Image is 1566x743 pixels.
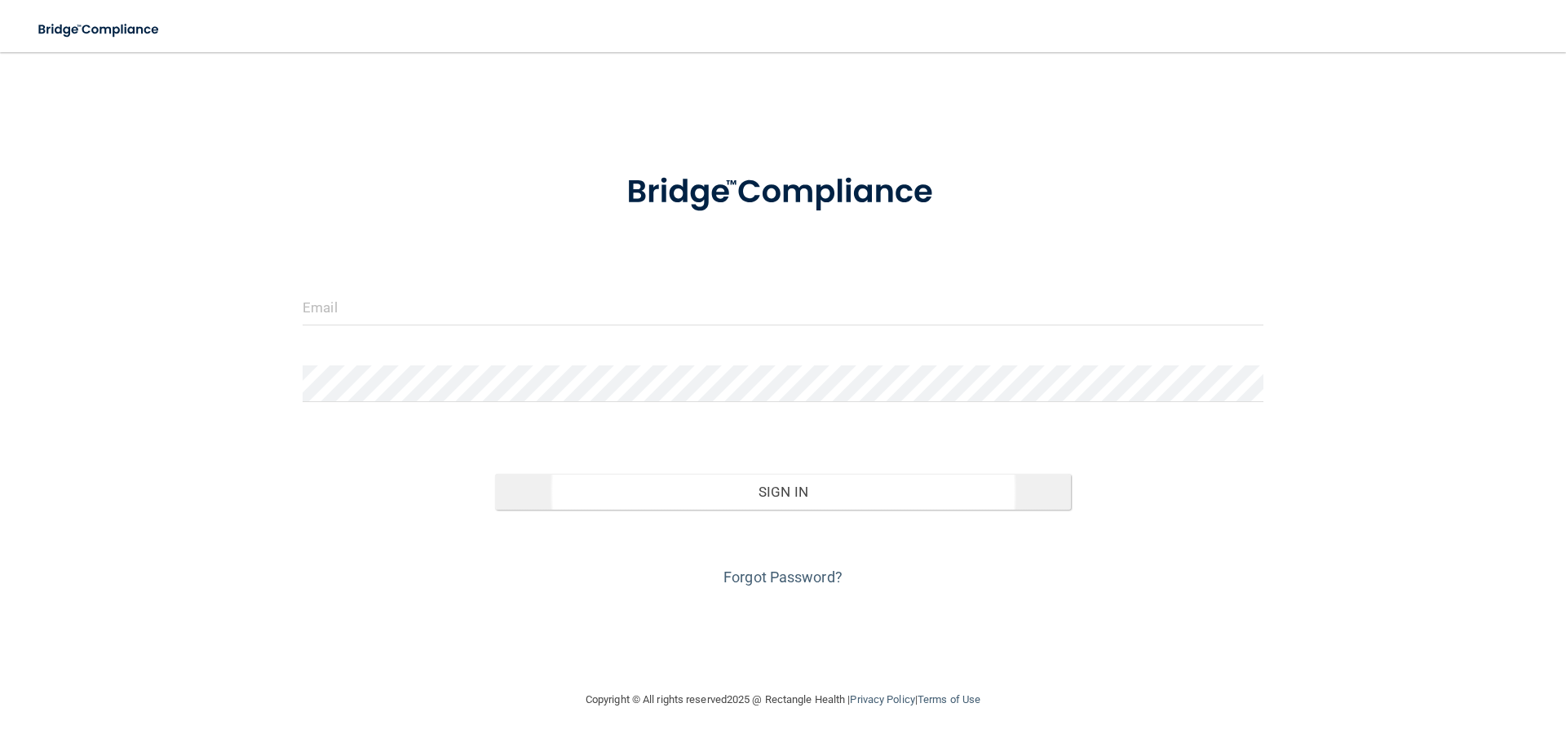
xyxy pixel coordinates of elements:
[24,13,175,46] img: bridge_compliance_login_screen.278c3ca4.svg
[918,693,980,705] a: Terms of Use
[723,568,843,586] a: Forgot Password?
[1241,374,1261,393] keeper-lock: Open Keeper Popup
[850,693,914,705] a: Privacy Policy
[485,674,1081,726] div: Copyright © All rights reserved 2025 @ Rectangle Health | |
[495,474,1072,510] button: Sign In
[303,289,1263,325] input: Email
[593,150,973,235] img: bridge_compliance_login_screen.278c3ca4.svg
